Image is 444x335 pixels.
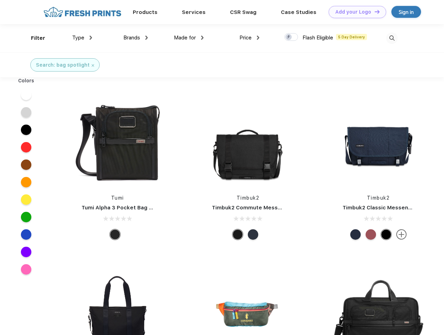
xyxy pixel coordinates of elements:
img: dropdown.png [257,36,259,40]
div: Colors [13,77,40,84]
a: Timbuk2 Classic Messenger Bag [343,204,429,211]
a: Timbuk2 Commute Messenger Bag [212,204,305,211]
img: dropdown.png [145,36,148,40]
span: Made for [174,35,196,41]
div: Search: bag spotlight [36,61,90,69]
img: more.svg [396,229,407,240]
img: func=resize&h=266 [332,95,425,187]
img: filter_cancel.svg [92,64,94,67]
a: Sign in [391,6,421,18]
img: func=resize&h=266 [201,95,294,187]
a: Products [133,9,158,15]
a: Tumi [111,195,124,201]
img: DT [375,10,380,14]
a: Timbuk2 [237,195,260,201]
img: dropdown.png [201,36,204,40]
a: Tumi Alpha 3 Pocket Bag Small [82,204,163,211]
div: Add your Logo [335,9,371,15]
div: Eco Nautical [248,229,258,240]
img: desktop_search.svg [386,32,398,44]
div: Sign in [399,8,414,16]
div: Eco Black [381,229,391,240]
div: Eco Nautical [350,229,361,240]
span: Type [72,35,84,41]
span: Brands [123,35,140,41]
span: 5 Day Delivery [336,34,367,40]
div: Black [110,229,120,240]
div: Filter [31,34,45,42]
span: Flash Eligible [303,35,333,41]
span: Price [239,35,252,41]
div: Eco Black [232,229,243,240]
img: dropdown.png [90,36,92,40]
div: Eco Collegiate Red [366,229,376,240]
img: func=resize&h=266 [71,95,164,187]
a: Timbuk2 [367,195,390,201]
img: fo%20logo%202.webp [41,6,123,18]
